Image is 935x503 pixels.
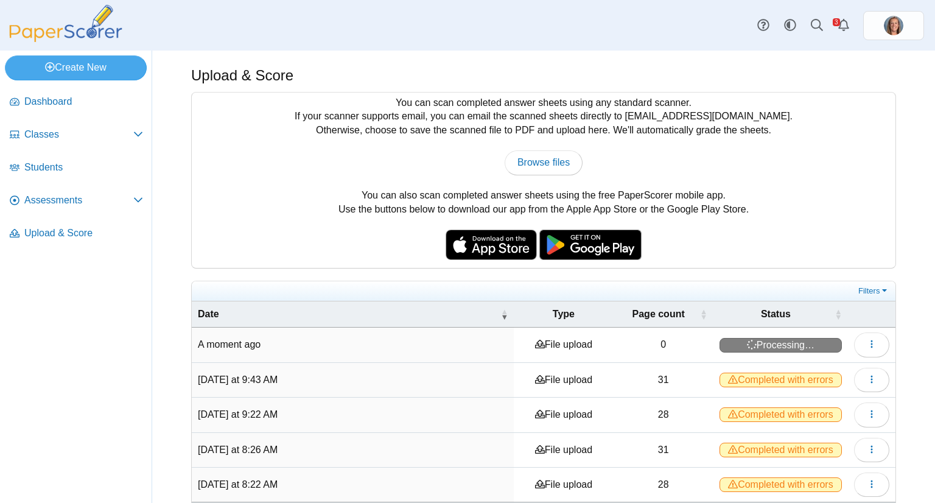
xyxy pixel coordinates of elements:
[720,407,842,422] span: Completed with errors
[835,308,842,320] span: Status : Activate to sort
[5,153,148,183] a: Students
[863,11,924,40] a: ps.WNEQT33M2D3P2Tkp
[720,308,832,321] span: Status
[500,308,508,320] span: Date : Activate to remove sorting
[5,121,148,150] a: Classes
[5,33,127,44] a: PaperScorer
[192,93,895,268] div: You can scan completed answer sheets using any standard scanner. If your scanner supports email, ...
[514,398,613,432] td: File upload
[884,16,903,35] img: ps.WNEQT33M2D3P2Tkp
[517,157,570,167] span: Browse files
[614,433,713,468] td: 31
[614,468,713,502] td: 28
[700,308,707,320] span: Page count : Activate to sort
[884,16,903,35] span: Samantha Sutphin - MRH Faculty
[520,308,607,321] span: Type
[198,409,278,420] time: Sep 24, 2025 at 9:22 AM
[614,328,713,362] td: 0
[5,5,127,42] img: PaperScorer
[5,186,148,216] a: Assessments
[514,363,613,398] td: File upload
[198,445,278,455] time: Sep 24, 2025 at 8:26 AM
[24,227,143,240] span: Upload & Score
[614,363,713,398] td: 31
[514,328,613,362] td: File upload
[198,479,278,490] time: Sep 24, 2025 at 8:22 AM
[514,468,613,502] td: File upload
[539,230,642,260] img: google-play-badge.png
[720,373,842,387] span: Completed with errors
[24,194,133,207] span: Assessments
[855,285,892,297] a: Filters
[720,477,842,492] span: Completed with errors
[614,398,713,432] td: 28
[830,12,857,39] a: Alerts
[198,375,278,385] time: Sep 24, 2025 at 9:43 AM
[514,433,613,468] td: File upload
[720,443,842,457] span: Completed with errors
[191,65,293,86] h1: Upload & Score
[24,161,143,174] span: Students
[446,230,537,260] img: apple-store-badge.svg
[720,338,842,353] span: Processing…
[5,219,148,248] a: Upload & Score
[24,128,133,141] span: Classes
[198,308,498,321] span: Date
[198,339,261,350] time: Sep 25, 2025 at 3:37 PM
[5,55,147,80] a: Create New
[620,308,698,321] span: Page count
[505,150,583,175] a: Browse files
[24,95,143,108] span: Dashboard
[5,88,148,117] a: Dashboard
